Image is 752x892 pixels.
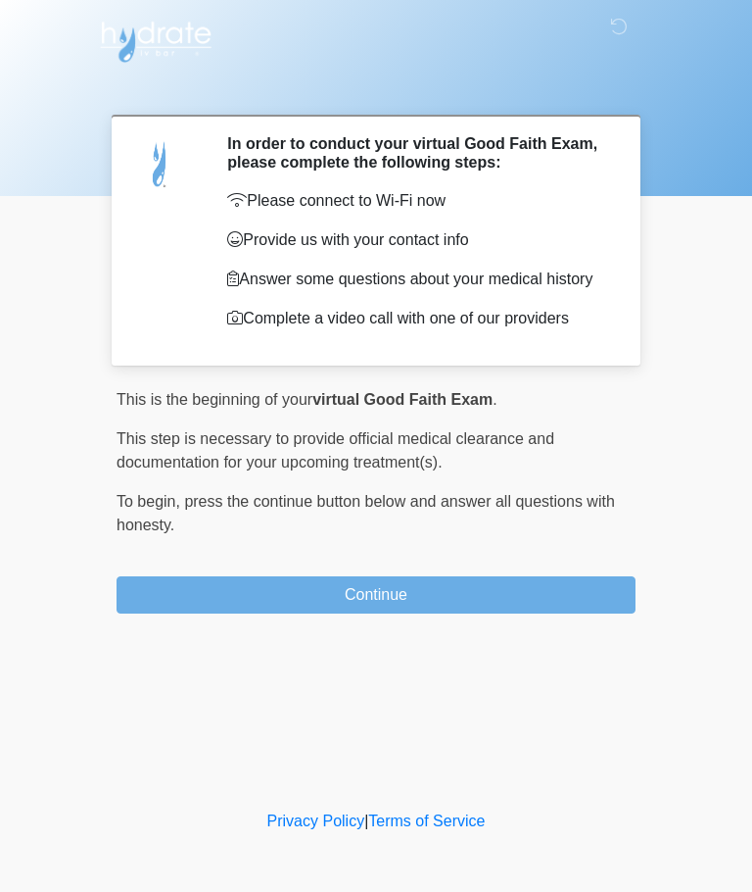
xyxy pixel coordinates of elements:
[227,134,606,172] h2: In order to conduct your virtual Good Faith Exam, please complete the following steps:
[312,391,493,408] strong: virtual Good Faith Exam
[102,71,650,107] h1: ‎ ‎ ‎
[117,576,635,614] button: Continue
[368,813,485,829] a: Terms of Service
[227,268,606,291] p: Answer some questions about your medical history
[227,307,606,330] p: Complete a video call with one of our providers
[267,813,365,829] a: Privacy Policy
[117,430,554,471] span: This step is necessary to provide official medical clearance and documentation for your upcoming ...
[364,813,368,829] a: |
[117,493,615,533] span: press the continue button below and answer all questions with honesty.
[97,15,214,64] img: Hydrate IV Bar - Scottsdale Logo
[227,189,606,213] p: Please connect to Wi-Fi now
[117,493,184,510] span: To begin,
[131,134,190,193] img: Agent Avatar
[117,391,312,408] span: This is the beginning of your
[493,391,496,408] span: .
[227,228,606,252] p: Provide us with your contact info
